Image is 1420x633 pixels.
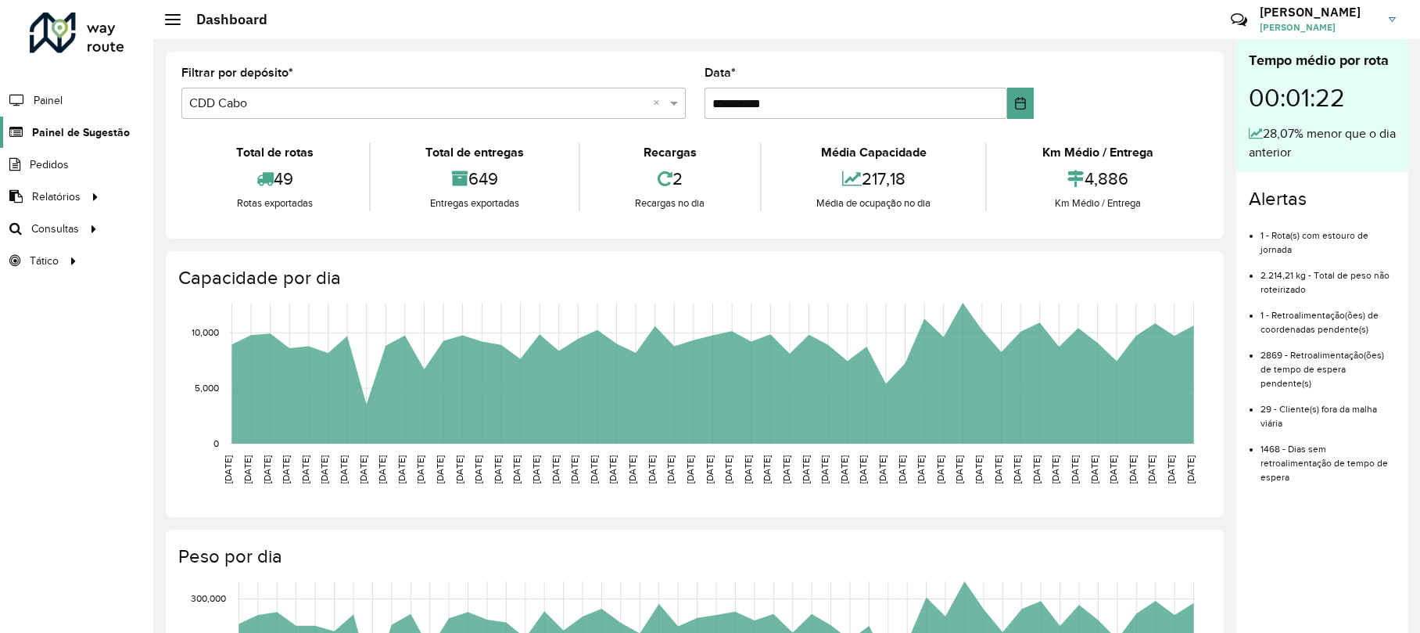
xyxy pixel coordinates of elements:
[1260,20,1377,34] span: [PERSON_NAME]
[242,455,253,484] text: [DATE]
[954,455,964,484] text: [DATE]
[766,143,982,162] div: Média Capacidade
[192,327,219,337] text: 10,000
[375,196,576,211] div: Entregas exportadas
[377,455,387,484] text: [DATE]
[195,383,219,393] text: 5,000
[762,455,772,484] text: [DATE]
[435,455,445,484] text: [DATE]
[569,455,579,484] text: [DATE]
[223,455,233,484] text: [DATE]
[1128,455,1138,484] text: [DATE]
[647,455,657,484] text: [DATE]
[1260,257,1396,297] li: 2.214,21 kg - Total de peso não roteirizado
[705,455,715,484] text: [DATE]
[511,455,522,484] text: [DATE]
[1260,430,1396,484] li: 1468 - Dias sem retroalimentação de tempo de espera
[723,455,733,484] text: [DATE]
[1260,336,1396,390] li: 2869 - Retroalimentação(ões) de tempo de espera pendente(s)
[685,455,695,484] text: [DATE]
[1012,455,1022,484] text: [DATE]
[213,438,219,448] text: 0
[897,455,907,484] text: [DATE]
[935,455,945,484] text: [DATE]
[30,156,69,173] span: Pedidos
[339,455,349,484] text: [DATE]
[819,455,830,484] text: [DATE]
[839,455,849,484] text: [DATE]
[991,196,1204,211] div: Km Médio / Entrega
[1260,390,1396,430] li: 29 - Cliente(s) fora da malha viária
[32,124,130,141] span: Painel de Sugestão
[473,455,483,484] text: [DATE]
[493,455,503,484] text: [DATE]
[550,455,561,484] text: [DATE]
[858,455,868,484] text: [DATE]
[584,196,756,211] div: Recargas no dia
[31,221,79,237] span: Consultas
[375,162,576,196] div: 649
[454,455,464,484] text: [DATE]
[1050,455,1060,484] text: [DATE]
[1249,50,1396,71] div: Tempo médio por rota
[766,162,982,196] div: 217,18
[627,455,637,484] text: [DATE]
[281,455,291,484] text: [DATE]
[877,455,887,484] text: [DATE]
[300,455,310,484] text: [DATE]
[34,92,63,109] span: Painel
[743,455,753,484] text: [DATE]
[191,594,226,604] text: 300,000
[319,455,329,484] text: [DATE]
[178,545,1208,568] h4: Peso por dia
[584,162,756,196] div: 2
[653,94,666,113] span: Clear all
[181,63,293,82] label: Filtrar por depósito
[801,455,811,484] text: [DATE]
[608,455,618,484] text: [DATE]
[665,455,676,484] text: [DATE]
[181,11,267,28] h2: Dashboard
[1108,455,1118,484] text: [DATE]
[705,63,736,82] label: Data
[1260,297,1396,336] li: 1 - Retroalimentação(ões) de coordenadas pendente(s)
[974,455,984,484] text: [DATE]
[185,143,365,162] div: Total de rotas
[415,455,425,484] text: [DATE]
[1146,455,1156,484] text: [DATE]
[1185,455,1196,484] text: [DATE]
[766,196,982,211] div: Média de ocupação no dia
[178,267,1208,290] h4: Capacidade por dia
[584,143,756,162] div: Recargas
[1166,455,1176,484] text: [DATE]
[1249,71,1396,124] div: 00:01:22
[1260,217,1396,257] li: 1 - Rota(s) com estouro de jornada
[916,455,926,484] text: [DATE]
[781,455,791,484] text: [DATE]
[1260,5,1377,20] h3: [PERSON_NAME]
[1070,455,1080,484] text: [DATE]
[1222,3,1256,37] a: Contato Rápido
[531,455,541,484] text: [DATE]
[358,455,368,484] text: [DATE]
[1031,455,1042,484] text: [DATE]
[991,162,1204,196] div: 4,886
[262,455,272,484] text: [DATE]
[993,455,1003,484] text: [DATE]
[1249,124,1396,162] div: 28,07% menor que o dia anterior
[1249,188,1396,210] h4: Alertas
[589,455,599,484] text: [DATE]
[991,143,1204,162] div: Km Médio / Entrega
[30,253,59,269] span: Tático
[375,143,576,162] div: Total de entregas
[185,162,365,196] div: 49
[1089,455,1099,484] text: [DATE]
[1007,88,1034,119] button: Choose Date
[32,189,81,205] span: Relatórios
[185,196,365,211] div: Rotas exportadas
[396,455,407,484] text: [DATE]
